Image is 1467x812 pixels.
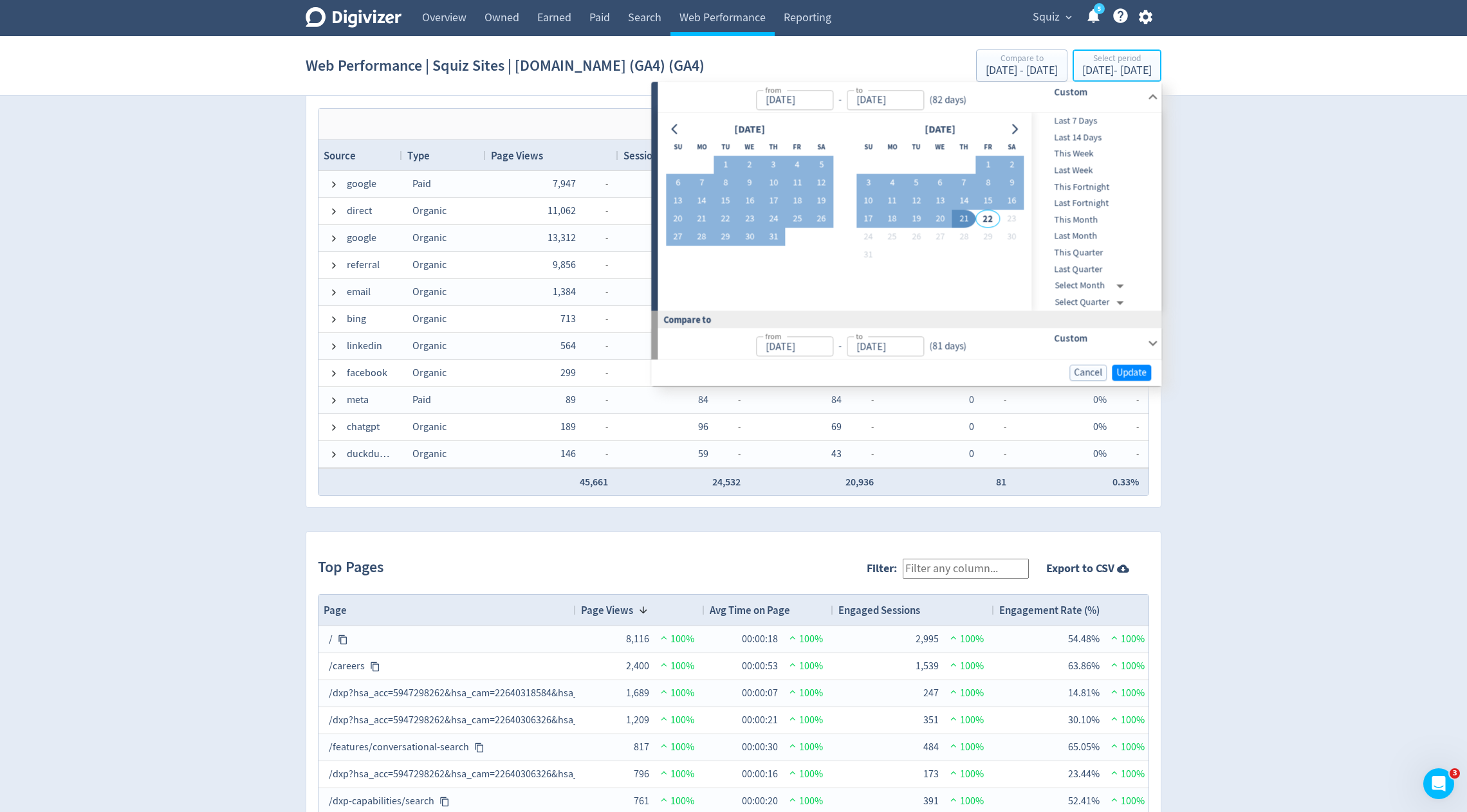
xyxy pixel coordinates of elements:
span: - [842,415,874,440]
span: 100% [947,687,984,699]
img: positive-performance.svg [658,741,670,750]
span: 0.33% [1112,475,1139,489]
div: 1,209 [617,708,649,733]
span: 100% [658,714,694,726]
img: positive-performance.svg [786,660,799,669]
span: 100% [658,660,694,672]
span: - [1107,415,1139,440]
button: 16 [737,192,761,210]
span: - [576,334,608,359]
span: 100% [786,633,823,645]
th: Wednesday [928,138,952,156]
div: 54.48% [1067,627,1100,652]
button: 9 [737,174,761,192]
img: positive-performance.svg [1108,633,1121,642]
span: This Week [1032,147,1159,161]
span: Engaged Sessions [838,603,920,617]
th: Thursday [762,138,786,156]
button: 29 [714,228,737,246]
button: 8 [714,174,737,192]
div: /dxp?hsa_acc=5947298262&hsa_cam=22640318584&hsa_grp=&hsa_ad=&hsa_src=&hsa_tgt=&hsa_kw=&hsa_mt=&hs... [329,681,566,706]
span: 100% [786,741,823,753]
span: 45,661 [580,475,608,489]
div: 00:00:07 [742,681,778,706]
nav: presets [1032,113,1159,311]
img: positive-performance.svg [1108,714,1121,723]
span: 146 [560,447,576,460]
span: This Month [1032,213,1159,227]
span: 11,062 [548,204,576,217]
div: [DATE] - [DATE] [1082,65,1152,77]
span: 100% [1108,687,1145,699]
img: positive-performance.svg [947,633,960,642]
span: Last Fortnight [1032,197,1159,211]
span: - [576,307,608,332]
span: - [576,415,608,440]
img: positive-performance.svg [947,714,960,723]
div: 173 [907,762,939,787]
button: 20 [666,210,690,228]
div: Last Fortnight [1032,195,1159,212]
span: expand_more [1063,12,1075,23]
label: Filter: [867,561,903,576]
img: positive-performance.svg [786,687,799,696]
span: 100% [658,768,694,780]
span: Engagement Rate (%) [999,603,1100,617]
img: positive-performance.svg [786,795,799,804]
button: 13 [928,192,952,210]
button: 24 [856,228,880,246]
th: Friday [976,138,1000,156]
div: This Week [1032,146,1159,163]
img: positive-performance.svg [786,633,799,642]
button: 9 [1000,174,1024,192]
span: - [576,361,608,386]
img: positive-performance.svg [658,768,670,777]
span: Organic [412,285,447,298]
span: 0 [969,447,974,460]
span: 100% [1108,633,1145,645]
th: Tuesday [714,138,737,156]
div: 351 [907,708,939,733]
img: positive-performance.svg [947,741,960,750]
span: Organic [412,366,447,379]
span: - [576,280,608,305]
button: 18 [786,192,809,210]
div: [DATE] [921,121,959,138]
button: 28 [690,228,714,246]
button: Squiz [1028,7,1075,28]
button: 22 [714,210,737,228]
button: 21 [952,210,976,228]
strong: Export to CSV [1046,561,1114,577]
img: positive-performance.svg [658,660,670,669]
img: positive-performance.svg [786,768,799,777]
div: This Month [1032,212,1159,228]
span: Organic [412,420,447,433]
span: - [708,442,741,467]
img: positive-performance.svg [786,741,799,750]
div: /dxp?hsa_acc=5947298262&hsa_cam=22640306326&hsa_grp=&hsa_ad=&hsa_src=&hsa_tgt=&hsa_kw=&hsa_mt=&hs... [329,762,566,787]
div: 63.86% [1067,654,1100,679]
img: positive-performance.svg [947,687,960,696]
span: - [1107,388,1139,413]
img: positive-performance.svg [1108,687,1121,696]
span: 100% [658,687,694,699]
div: [DATE] - [DATE] [986,65,1058,77]
div: 30.10% [1067,708,1100,733]
span: Page [324,603,347,617]
span: Organic [412,447,447,460]
div: 8,116 [617,627,649,652]
span: 100% [947,741,984,753]
span: 100% [786,714,823,726]
span: 43 [831,447,842,460]
span: - [576,199,608,224]
div: from-to(82 days)Custom [658,82,1161,113]
button: 14 [690,192,714,210]
button: Compare to[DATE] - [DATE] [976,50,1067,82]
h6: Custom [1054,84,1142,100]
button: 2 [737,156,761,174]
span: google [347,172,376,197]
span: 0% [1093,393,1107,406]
div: /features/conversational-search [329,735,566,760]
span: direct [347,199,372,224]
span: 0 [969,420,974,433]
